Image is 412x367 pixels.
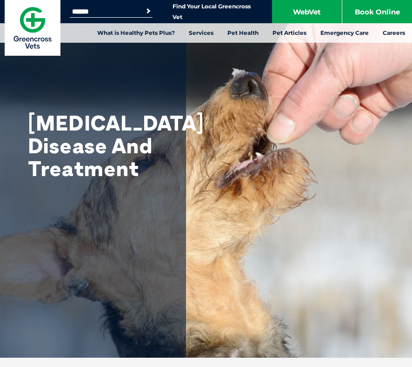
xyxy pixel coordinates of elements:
[90,23,182,43] a: What is Healthy Pets Plus?
[266,23,313,43] a: Pet Articles
[173,3,251,21] a: Find Your Local Greencross Vet
[28,111,177,180] h1: [MEDICAL_DATA] Disease And Treatment
[144,7,153,16] button: Search
[313,23,376,43] a: Emergency Care
[220,23,266,43] a: Pet Health
[376,23,412,43] a: Careers
[182,23,220,43] a: Services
